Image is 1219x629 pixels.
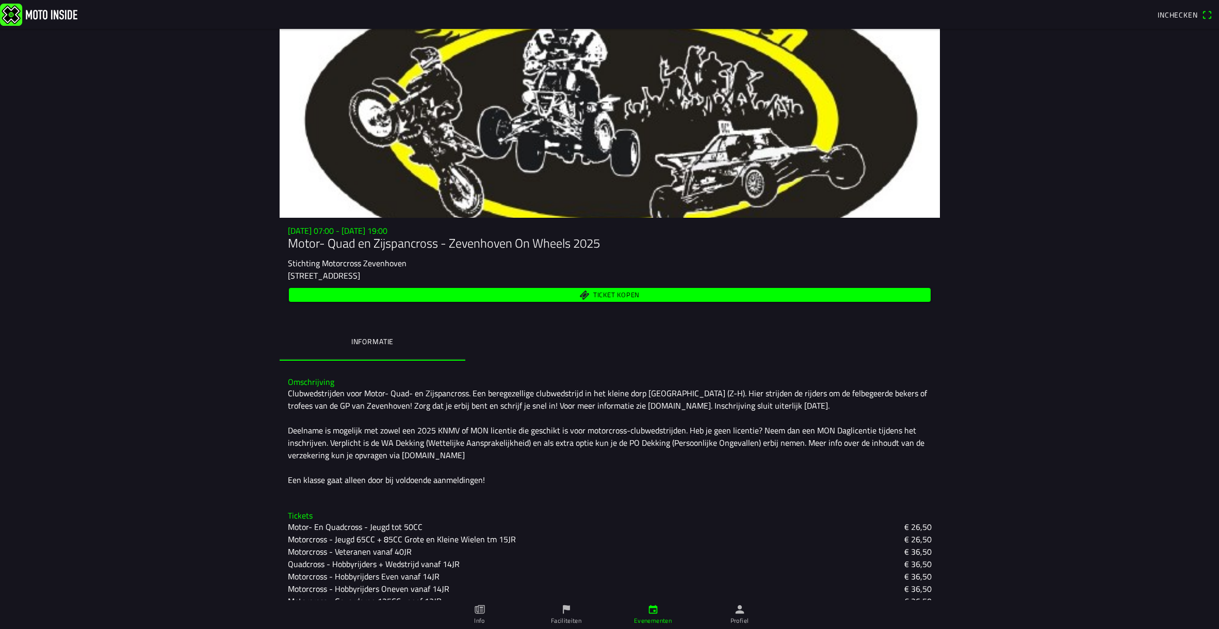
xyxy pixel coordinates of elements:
[288,236,932,251] h1: Motor- Quad en Zijspancross - Zevenhoven On Wheels 2025
[288,533,516,545] ion-text: Motorcross - Jeugd 65CC + 85CC Grote en Kleine Wielen tm 15JR
[288,570,440,583] ion-text: Motorcross - Hobbyrijders Even vanaf 14JR
[474,616,484,625] ion-label: Info
[1152,6,1217,23] a: Incheckenqr scanner
[1158,9,1198,20] span: Inchecken
[647,604,659,615] ion-icon: calendar
[288,595,442,607] ion-text: Motorcross - Gevorderen 125CC vanaf 13JR
[904,533,932,545] ion-text: € 26,50
[288,377,932,387] h3: Omschrijving
[288,226,932,236] h3: [DATE] 07:00 - [DATE] 19:00
[288,521,422,533] ion-text: Motor- En Quadcross - Jeugd tot 50CC
[904,570,932,583] ion-text: € 36,50
[904,595,932,607] ion-text: € 36,50
[288,511,932,521] h3: Tickets
[904,545,932,558] ion-text: € 36,50
[593,292,639,298] span: Ticket kopen
[288,387,932,486] div: Clubwedstrijden voor Motor- Quad- en Zijspancross. Een beregezellige clubwedstrijd in het kleine ...
[561,604,572,615] ion-icon: flag
[288,583,449,595] ion-text: Motorcross - Hobbyrijders Oneven vanaf 14JR
[734,604,745,615] ion-icon: person
[551,616,581,625] ion-label: Faciliteiten
[351,336,393,347] ion-label: Informatie
[288,545,412,558] ion-text: Motorcross - Veteranen vanaf 40JR
[904,583,932,595] ion-text: € 36,50
[904,521,932,533] ion-text: € 26,50
[288,558,460,570] ion-text: Quadcross - Hobbyrijders + Wedstrijd vanaf 14JR
[288,257,407,269] ion-text: Stichting Motorcross Zevenhoven
[288,269,360,282] ion-text: [STREET_ADDRESS]
[730,616,749,625] ion-label: Profiel
[634,616,672,625] ion-label: Evenementen
[474,604,485,615] ion-icon: paper
[904,558,932,570] ion-text: € 36,50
